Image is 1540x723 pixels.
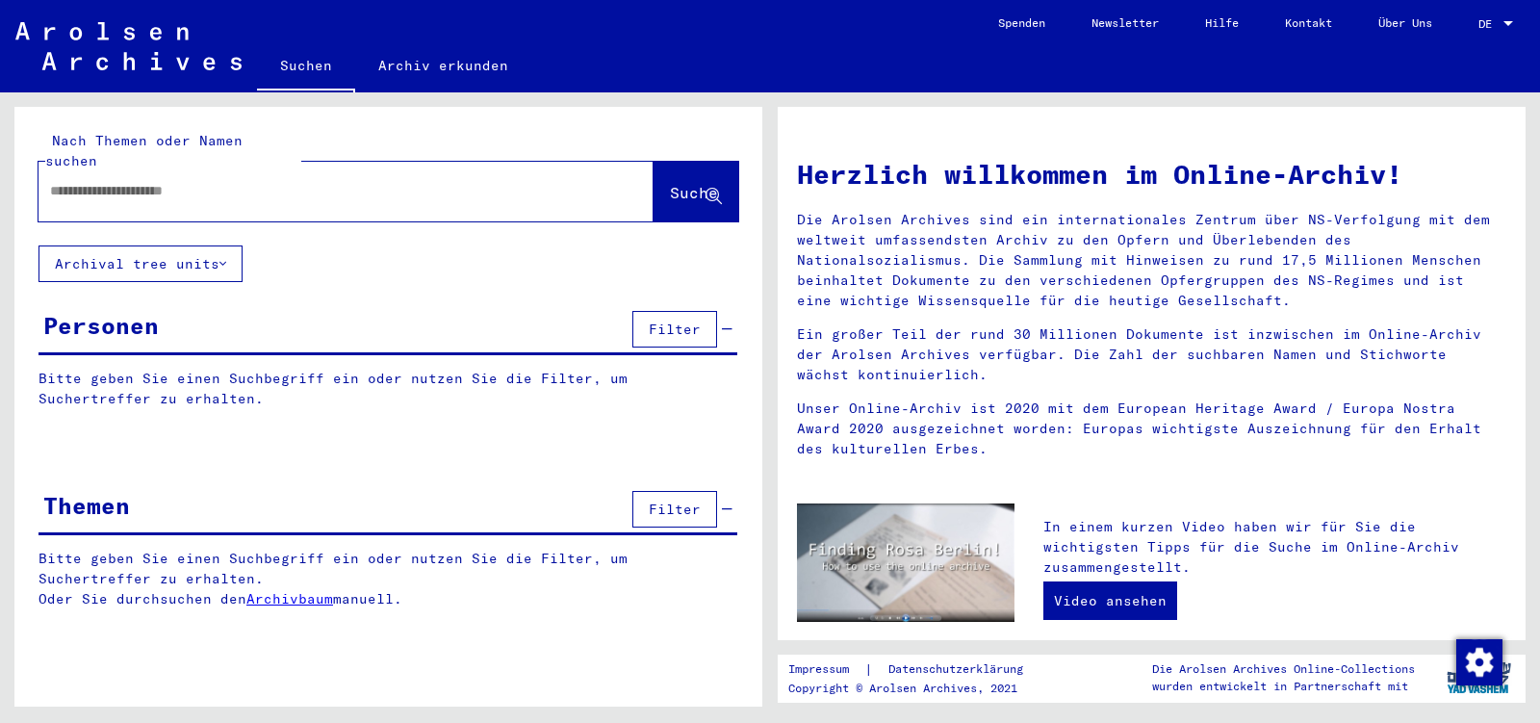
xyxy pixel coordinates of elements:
img: Arolsen_neg.svg [15,22,242,70]
img: video.jpg [797,504,1014,622]
p: In einem kurzen Video haben wir für Sie die wichtigsten Tipps für die Suche im Online-Archiv zusa... [1043,517,1506,578]
p: Die Arolsen Archives sind ein internationales Zentrum über NS-Verfolgung mit dem weltweit umfasse... [797,210,1506,311]
a: Video ansehen [1043,581,1177,620]
img: yv_logo.png [1443,654,1515,702]
p: wurden entwickelt in Partnerschaft mit [1152,678,1415,695]
a: Archivbaum [246,590,333,607]
span: Suche [670,183,718,202]
mat-label: Nach Themen oder Namen suchen [45,132,243,169]
p: Ein großer Teil der rund 30 Millionen Dokumente ist inzwischen im Online-Archiv der Arolsen Archi... [797,324,1506,385]
p: Bitte geben Sie einen Suchbegriff ein oder nutzen Sie die Filter, um Suchertreffer zu erhalten. [38,369,737,409]
span: DE [1478,17,1500,31]
img: Zustimmung ändern [1456,639,1502,685]
span: Filter [649,321,701,338]
span: Filter [649,501,701,518]
button: Suche [654,162,738,221]
a: Datenschutzerklärung [873,659,1046,680]
h1: Herzlich willkommen im Online-Archiv! [797,154,1506,194]
button: Archival tree units [38,245,243,282]
button: Filter [632,311,717,348]
div: Themen [43,488,130,523]
a: Suchen [257,42,355,92]
div: Personen [43,308,159,343]
button: Filter [632,491,717,528]
p: Die Arolsen Archives Online-Collections [1152,660,1415,678]
p: Copyright © Arolsen Archives, 2021 [788,680,1046,697]
div: | [788,659,1046,680]
a: Impressum [788,659,864,680]
p: Bitte geben Sie einen Suchbegriff ein oder nutzen Sie die Filter, um Suchertreffer zu erhalten. O... [38,549,738,609]
p: Unser Online-Archiv ist 2020 mit dem European Heritage Award / Europa Nostra Award 2020 ausgezeic... [797,399,1506,459]
a: Archiv erkunden [355,42,531,89]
